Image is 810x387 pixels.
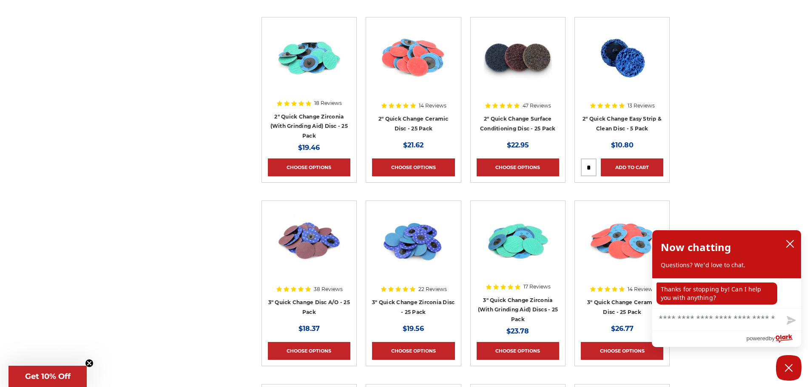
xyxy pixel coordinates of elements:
[628,103,655,108] span: 13 Reviews
[298,144,320,152] span: $19.46
[379,207,447,275] img: Set of 3-inch Metalworking Discs in 80 Grit, quick-change Zirconia abrasive by Empire Abrasives, ...
[746,331,801,347] a: Powered by Olark
[480,116,556,132] a: 2" Quick Change Surface Conditioning Disc - 25 Pack
[769,333,775,344] span: by
[601,158,663,176] a: Add to Cart
[372,158,455,176] a: Choose Options
[372,207,455,289] a: Set of 3-inch Metalworking Discs in 80 Grit, quick-change Zirconia abrasive by Empire Abrasives, ...
[298,325,320,333] span: $18.37
[477,23,559,106] a: Black Hawk Abrasives 2 inch quick change disc for surface preparation on metals
[403,141,423,149] span: $21.62
[611,325,634,333] span: $26.77
[506,327,529,335] span: $23.78
[628,287,655,292] span: 14 Reviews
[652,230,801,347] div: olark chatbox
[268,342,350,360] a: Choose Options
[477,207,559,289] a: 3 Inch Quick Change Discs with Grinding Aid
[268,158,350,176] a: Choose Options
[478,297,558,322] a: 3" Quick Change Zirconia (With Grinding Aid) Discs - 25 Pack
[379,23,447,91] img: 2 inch quick change sanding disc Ceramic
[268,207,350,289] a: 3-inch aluminum oxide quick change sanding discs for sanding and deburring
[780,311,801,331] button: Send message
[588,207,656,275] img: 3 inch ceramic roloc discs
[523,103,551,108] span: 47 Reviews
[484,207,552,275] img: 3 Inch Quick Change Discs with Grinding Aid
[25,372,71,381] span: Get 10% Off
[484,23,552,91] img: Black Hawk Abrasives 2 inch quick change disc for surface preparation on metals
[657,282,777,305] p: Thanks for stopping by! Can I help you with anything?
[372,299,455,315] a: 3" Quick Change Zirconia Disc - 25 Pack
[477,158,559,176] a: Choose Options
[581,23,663,106] a: 2 inch strip and clean blue quick change discs
[418,287,447,292] span: 22 Reviews
[611,141,634,149] span: $10.80
[419,103,446,108] span: 14 Reviews
[587,299,657,315] a: 3" Quick Change Ceramic Disc - 25 Pack
[583,116,662,132] a: 2" Quick Change Easy Strip & Clean Disc - 5 Pack
[270,113,348,139] a: 2" Quick Change Zirconia (With Grinding Aid) Disc - 25 Pack
[85,359,94,367] button: Close teaser
[581,207,663,289] a: 3 inch ceramic roloc discs
[275,23,343,91] img: 2 inch zirconia plus grinding aid quick change disc
[652,278,801,308] div: chat
[268,23,350,106] a: 2 inch zirconia plus grinding aid quick change disc
[378,116,449,132] a: 2" Quick Change Ceramic Disc - 25 Pack
[661,239,731,256] h2: Now chatting
[314,287,343,292] span: 38 Reviews
[477,342,559,360] a: Choose Options
[268,299,350,315] a: 3" Quick Change Disc A/O - 25 Pack
[372,342,455,360] a: Choose Options
[507,141,529,149] span: $22.95
[372,23,455,106] a: 2 inch quick change sanding disc Ceramic
[9,366,87,387] div: Get 10% OffClose teaser
[783,237,797,250] button: close chatbox
[661,261,793,269] p: Questions? We'd love to chat.
[403,325,424,333] span: $19.56
[776,355,801,381] button: Close Chatbox
[581,342,663,360] a: Choose Options
[588,23,657,91] img: 2 inch strip and clean blue quick change discs
[746,333,768,344] span: powered
[275,207,343,275] img: 3-inch aluminum oxide quick change sanding discs for sanding and deburring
